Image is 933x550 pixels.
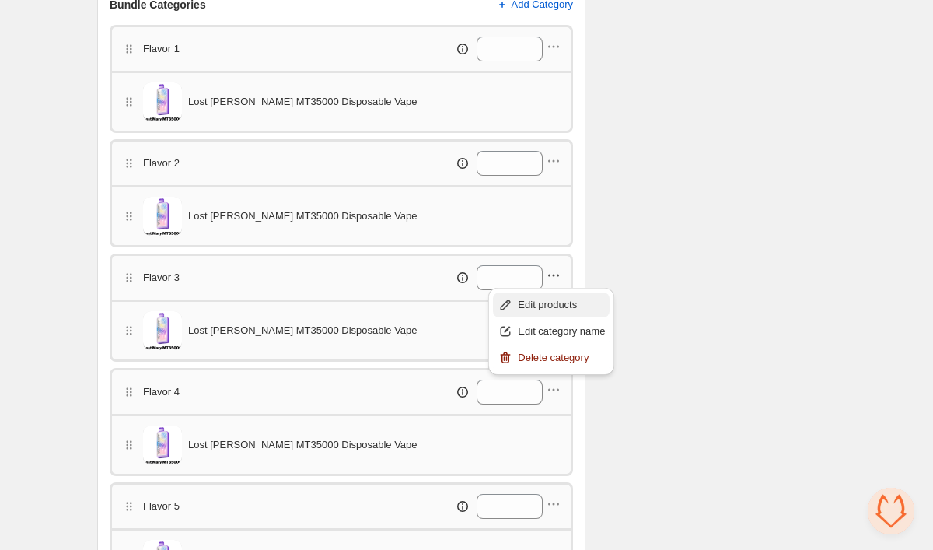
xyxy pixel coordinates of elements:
img: Lost Mary MT35000 Disposable Vape [143,82,182,121]
span: Lost [PERSON_NAME] MT35000 Disposable Vape [188,437,418,453]
span: Delete category [518,350,605,366]
span: Lost [PERSON_NAME] MT35000 Disposable Vape [188,94,418,110]
span: Edit products [518,297,605,313]
img: Lost Mary MT35000 Disposable Vape [143,197,182,236]
p: Flavor 5 [143,499,180,514]
p: Flavor 2 [143,156,180,171]
a: Open chat [868,488,914,534]
p: Flavor 4 [143,384,180,400]
img: Lost Mary MT35000 Disposable Vape [143,426,182,464]
img: Lost Mary MT35000 Disposable Vape [143,311,182,350]
span: Edit category name [518,324,605,339]
span: Lost [PERSON_NAME] MT35000 Disposable Vape [188,208,418,224]
span: Lost [PERSON_NAME] MT35000 Disposable Vape [188,323,418,338]
p: Flavor 3 [143,270,180,286]
p: Flavor 1 [143,41,180,57]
